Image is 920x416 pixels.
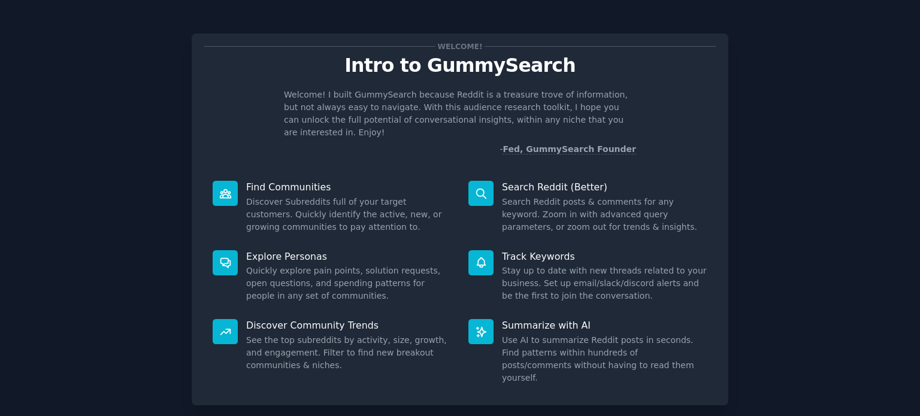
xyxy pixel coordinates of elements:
a: Fed, GummySearch Founder [503,144,636,154]
dd: Use AI to summarize Reddit posts in seconds. Find patterns within hundreds of posts/comments with... [502,334,707,384]
dd: Discover Subreddits full of your target customers. Quickly identify the active, new, or growing c... [246,196,452,233]
dd: See the top subreddits by activity, size, growth, and engagement. Filter to find new breakout com... [246,334,452,372]
p: Summarize with AI [502,319,707,332]
p: Track Keywords [502,250,707,263]
p: Welcome! I built GummySearch because Reddit is a treasure trove of information, but not always ea... [284,89,636,139]
div: - [500,143,636,156]
p: Explore Personas [246,250,452,263]
dd: Stay up to date with new threads related to your business. Set up email/slack/discord alerts and ... [502,265,707,302]
p: Discover Community Trends [246,319,452,332]
p: Search Reddit (Better) [502,181,707,193]
dd: Quickly explore pain points, solution requests, open questions, and spending patterns for people ... [246,265,452,302]
dd: Search Reddit posts & comments for any keyword. Zoom in with advanced query parameters, or zoom o... [502,196,707,233]
span: Welcome! [435,40,485,53]
p: Intro to GummySearch [204,55,716,76]
p: Find Communities [246,181,452,193]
